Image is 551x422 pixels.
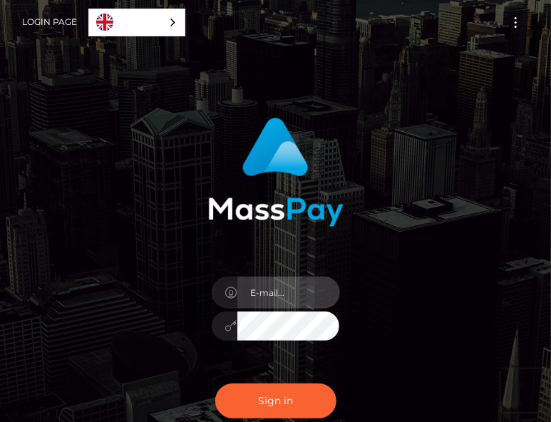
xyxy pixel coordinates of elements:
a: English [89,9,185,36]
aside: Language selected: English [88,9,185,36]
button: Sign in [215,384,336,418]
a: Login Page [22,7,77,37]
img: MassPay Login [208,118,344,227]
div: Language [88,9,185,36]
button: Toggle navigation [503,13,529,32]
input: E-mail... [237,277,340,309]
